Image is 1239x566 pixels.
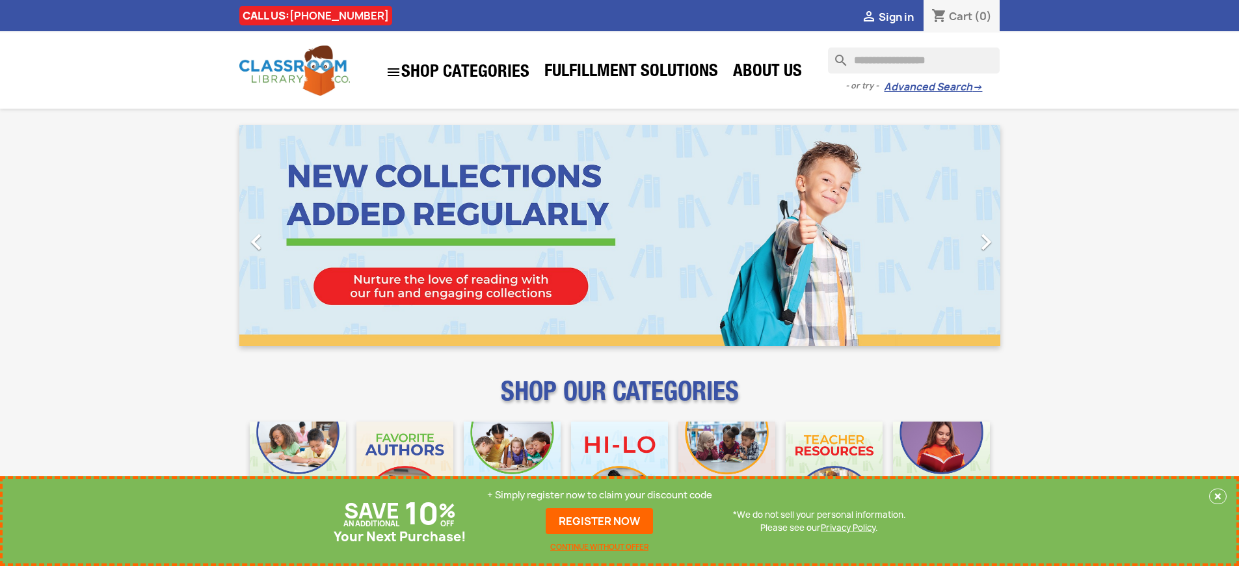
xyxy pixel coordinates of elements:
input: Search [828,47,1000,74]
img: CLC_Teacher_Resources_Mobile.jpg [786,422,883,519]
i:  [861,10,877,25]
span: - or try - [846,79,884,92]
i:  [970,226,1002,258]
img: CLC_Bulk_Mobile.jpg [250,422,347,519]
a: Fulfillment Solutions [538,60,725,86]
a: Advanced Search→ [884,81,982,94]
a: Previous [239,125,354,346]
img: CLC_Dyslexia_Mobile.jpg [893,422,990,519]
img: Classroom Library Company [239,46,350,96]
a: SHOP CATEGORIES [379,58,536,87]
a: Next [886,125,1000,346]
span: Sign in [879,10,914,24]
a:  Sign in [861,10,914,24]
i:  [386,64,401,80]
span: (0) [974,9,992,23]
i: shopping_cart [931,9,947,25]
span: Cart [949,9,972,23]
img: CLC_Phonics_And_Decodables_Mobile.jpg [464,422,561,519]
i: search [828,47,844,63]
p: SHOP OUR CATEGORIES [239,388,1000,411]
img: CLC_Fiction_Nonfiction_Mobile.jpg [678,422,775,519]
img: CLC_Favorite_Authors_Mobile.jpg [356,422,453,519]
div: CALL US: [239,6,392,25]
span: → [972,81,982,94]
img: CLC_HiLo_Mobile.jpg [571,422,668,519]
a: [PHONE_NUMBER] [289,8,389,23]
i:  [240,226,273,258]
ul: Carousel container [239,125,1000,346]
a: About Us [726,60,808,86]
